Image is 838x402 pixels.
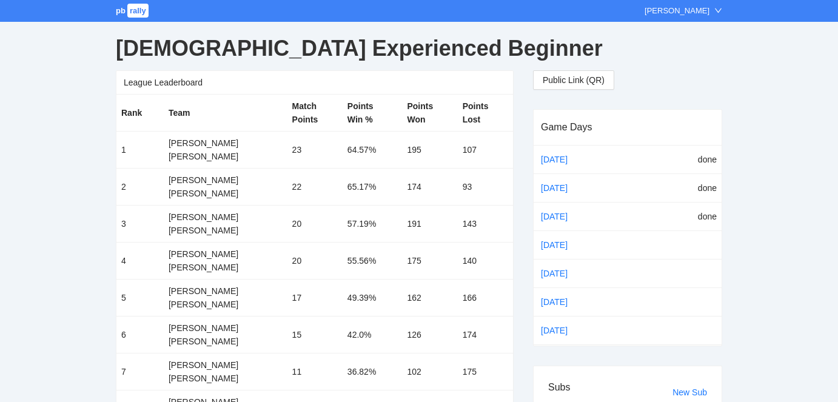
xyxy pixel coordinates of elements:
div: Rank [121,106,159,119]
td: 22 [287,169,343,206]
a: [DATE] [538,150,589,169]
td: 162 [402,280,457,317]
td: 5 [116,280,164,317]
div: Won [407,113,452,126]
div: [PERSON_NAME] [169,224,283,237]
button: Public Link (QR) [533,70,614,90]
td: 36.82% [343,353,403,390]
td: 6 [116,317,164,353]
div: Lost [463,113,508,126]
td: 140 [458,243,513,280]
a: [DATE] [538,207,589,226]
div: [PERSON_NAME] [169,173,283,187]
td: 23 [287,132,343,169]
td: 42.0% [343,317,403,353]
a: [DATE] [538,179,589,197]
div: League Leaderboard [124,71,506,94]
td: 175 [458,353,513,390]
td: 64.57% [343,132,403,169]
td: 4 [116,243,164,280]
td: done [649,146,722,174]
div: [PERSON_NAME] [169,298,283,311]
div: Win % [347,113,398,126]
td: 7 [116,353,164,390]
div: [PERSON_NAME] [169,210,283,224]
td: 20 [287,206,343,243]
td: 65.17% [343,169,403,206]
td: 102 [402,353,457,390]
div: [PERSON_NAME] [169,261,283,274]
td: 174 [458,317,513,353]
td: 191 [402,206,457,243]
div: [PERSON_NAME] [169,284,283,298]
td: 2 [116,169,164,206]
td: 175 [402,243,457,280]
div: [PERSON_NAME] [169,187,283,200]
a: [DATE] [538,236,589,254]
td: 20 [287,243,343,280]
div: Points [463,99,508,113]
span: Public Link (QR) [543,73,605,87]
a: New Sub [672,387,707,397]
a: [DATE] [538,264,589,283]
td: 55.56% [343,243,403,280]
td: 1 [116,132,164,169]
td: 49.39% [343,280,403,317]
div: Match [292,99,338,113]
td: done [649,202,722,230]
span: down [714,7,722,15]
td: 57.19% [343,206,403,243]
td: 126 [402,317,457,353]
td: 11 [287,353,343,390]
td: 174 [402,169,457,206]
td: 107 [458,132,513,169]
td: 195 [402,132,457,169]
div: [PERSON_NAME] [169,358,283,372]
div: Points [347,99,398,113]
span: rally [127,4,149,18]
div: Team [169,106,283,119]
div: [PERSON_NAME] [169,247,283,261]
div: [PERSON_NAME] [169,150,283,163]
td: done [649,173,722,202]
a: [DATE] [538,293,589,311]
td: 15 [287,317,343,353]
a: [DATE] [538,321,589,340]
td: 17 [287,280,343,317]
div: Game Days [541,110,714,144]
a: pbrally [116,6,150,15]
td: 93 [458,169,513,206]
td: 166 [458,280,513,317]
td: 3 [116,206,164,243]
div: [PERSON_NAME] [169,321,283,335]
td: 143 [458,206,513,243]
span: pb [116,6,126,15]
div: [DEMOGRAPHIC_DATA] Experienced Beginner [116,27,722,70]
div: [PERSON_NAME] [169,136,283,150]
div: [PERSON_NAME] [645,5,709,17]
div: Points [407,99,452,113]
div: Points [292,113,338,126]
div: [PERSON_NAME] [169,372,283,385]
div: [PERSON_NAME] [169,335,283,348]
